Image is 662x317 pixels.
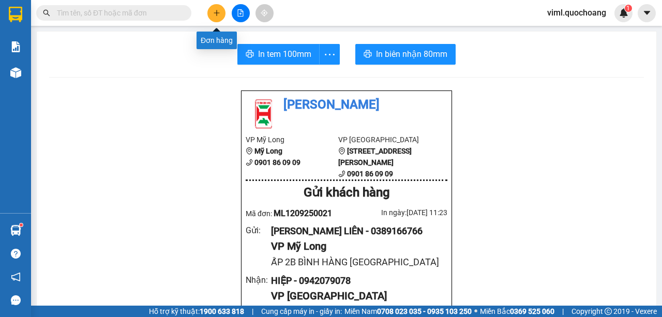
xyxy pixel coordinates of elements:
li: VP Mỹ Long [246,134,338,145]
sup: 1 [625,5,632,12]
span: caret-down [642,8,652,18]
div: Gửi : [246,224,271,237]
div: VP [GEOGRAPHIC_DATA] [271,288,439,304]
b: [STREET_ADDRESS][PERSON_NAME] [338,147,412,167]
span: ⚪️ [474,309,477,313]
span: question-circle [11,249,21,259]
li: VP [GEOGRAPHIC_DATA] [338,134,431,145]
span: copyright [605,308,612,315]
b: 0901 86 09 09 [347,170,393,178]
span: more [320,48,339,61]
div: Mã đơn: [246,207,347,220]
li: [PERSON_NAME] [246,95,447,115]
img: warehouse-icon [10,225,21,236]
span: Cung cấp máy in - giấy in: [261,306,342,317]
span: ML1209250021 [274,208,332,218]
div: In ngày: [DATE] 11:23 [347,207,447,218]
div: HIỆP - 0942079078 [271,274,439,288]
span: environment [338,147,345,155]
span: aim [261,9,268,17]
span: viml.quochoang [539,6,614,19]
span: search [43,9,50,17]
strong: 0369 525 060 [510,307,554,315]
button: plus [207,4,225,22]
span: environment [246,147,253,155]
div: VP Mỹ Long [271,238,439,254]
span: | [252,306,253,317]
input: Tìm tên, số ĐT hoặc mã đơn [57,7,179,19]
button: aim [255,4,274,22]
span: file-add [237,9,244,17]
span: In tem 100mm [258,48,311,61]
span: | [562,306,564,317]
img: icon-new-feature [619,8,628,18]
img: solution-icon [10,41,21,52]
span: Hỗ trợ kỹ thuật: [149,306,244,317]
strong: 1900 633 818 [200,307,244,315]
span: plus [213,9,220,17]
span: phone [246,159,253,166]
b: 0901 86 09 09 [254,158,300,167]
div: ẤP 2B BÌNH HÀNG [GEOGRAPHIC_DATA] [271,255,439,269]
span: Miền Nam [344,306,472,317]
div: Gửi khách hàng [246,183,447,203]
span: 1 [626,5,630,12]
span: In biên nhận 80mm [376,48,447,61]
b: Mỹ Long [254,147,282,155]
div: Nhận : [246,274,271,286]
span: printer [246,50,254,59]
button: more [319,44,340,65]
sup: 1 [20,223,23,227]
img: logo.jpg [246,95,282,131]
button: file-add [232,4,250,22]
span: phone [338,170,345,177]
button: printerIn biên nhận 80mm [355,44,456,65]
img: logo-vxr [9,7,22,22]
button: printerIn tem 100mm [237,44,320,65]
span: Miền Bắc [480,306,554,317]
strong: 0708 023 035 - 0935 103 250 [377,307,472,315]
div: [PERSON_NAME] LIÊN - 0389166766 [271,224,439,238]
span: notification [11,272,21,282]
span: printer [364,50,372,59]
span: message [11,295,21,305]
img: warehouse-icon [10,67,21,78]
button: caret-down [638,4,656,22]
